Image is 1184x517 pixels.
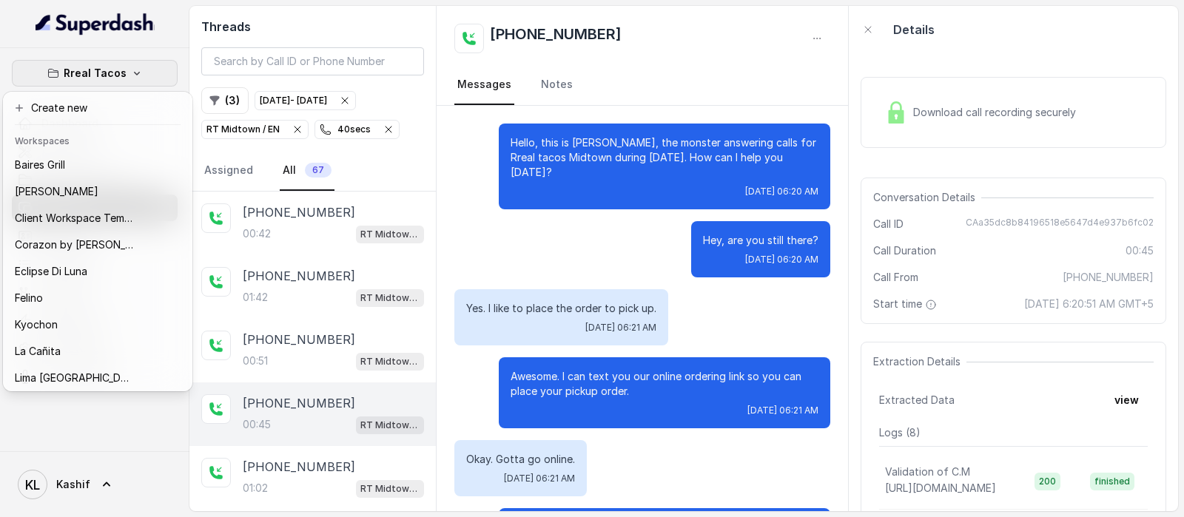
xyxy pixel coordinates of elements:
p: Rreal Tacos [64,64,127,82]
p: Corazon by [PERSON_NAME] [15,236,133,254]
p: Eclipse Di Luna [15,263,87,280]
button: Rreal Tacos [12,60,178,87]
p: Lima [GEOGRAPHIC_DATA] [15,369,133,387]
p: Kyochon [15,316,58,334]
p: Felino [15,289,43,307]
div: Rreal Tacos [3,92,192,391]
p: Client Workspace Template [15,209,133,227]
p: La Cañita [15,342,61,360]
header: Workspaces [6,128,189,152]
p: Baires Grill [15,156,65,174]
button: Create new [6,95,189,121]
p: [PERSON_NAME] [15,183,98,200]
